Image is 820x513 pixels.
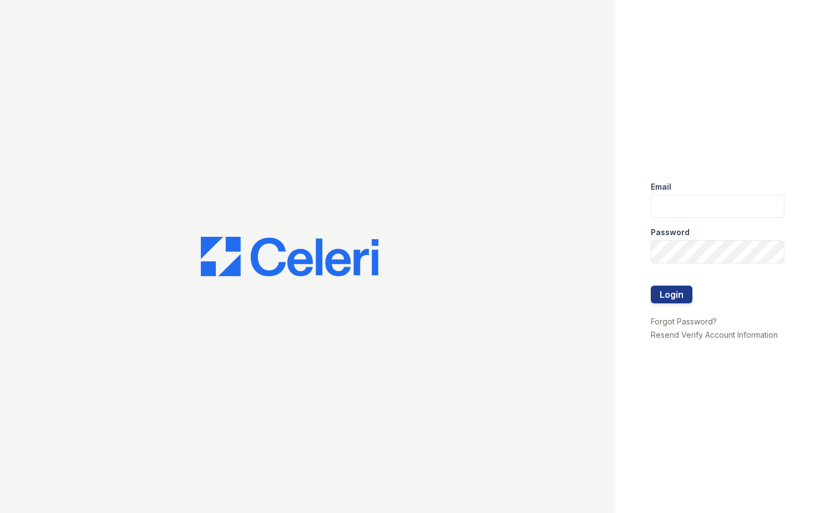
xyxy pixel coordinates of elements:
label: Password [651,227,690,238]
a: Forgot Password? [651,317,717,326]
button: Login [651,286,692,303]
label: Email [651,181,671,192]
a: Resend Verify Account Information [651,330,778,339]
img: CE_Logo_Blue-a8612792a0a2168367f1c8372b55b34899dd931a85d93a1a3d3e32e68fde9ad4.png [201,237,378,277]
